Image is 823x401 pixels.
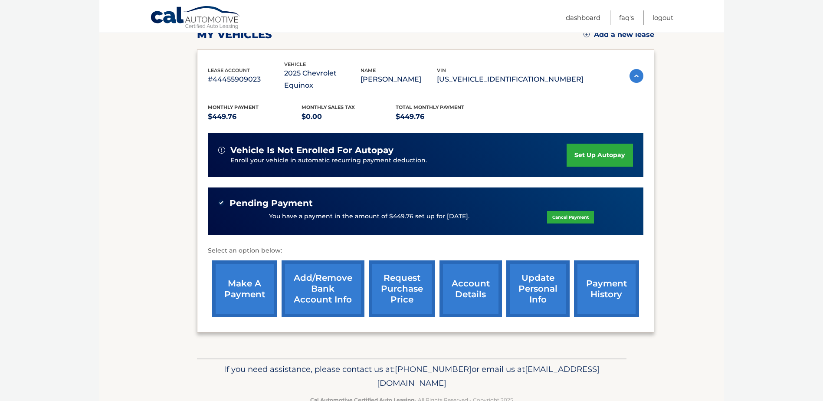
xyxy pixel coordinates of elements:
a: Add a new lease [584,30,654,39]
a: Logout [652,10,673,25]
span: lease account [208,67,250,73]
a: FAQ's [619,10,634,25]
a: Cancel Payment [547,211,594,224]
span: vehicle [284,61,306,67]
a: Cal Automotive [150,6,241,31]
p: [US_VEHICLE_IDENTIFICATION_NUMBER] [437,73,584,85]
p: 2025 Chevrolet Equinox [284,67,361,92]
p: Select an option below: [208,246,643,256]
p: You have a payment in the amount of $449.76 set up for [DATE]. [269,212,469,221]
span: name [361,67,376,73]
span: Monthly sales Tax [302,104,355,110]
img: add.svg [584,31,590,37]
p: $449.76 [396,111,490,123]
p: If you need assistance, please contact us at: or email us at [203,362,621,390]
span: Total Monthly Payment [396,104,464,110]
span: [EMAIL_ADDRESS][DOMAIN_NAME] [377,364,600,388]
p: #44455909023 [208,73,284,85]
img: check-green.svg [218,200,224,206]
p: [PERSON_NAME] [361,73,437,85]
h2: my vehicles [197,28,272,41]
span: vin [437,67,446,73]
a: Dashboard [566,10,600,25]
img: accordion-active.svg [630,69,643,83]
span: [PHONE_NUMBER] [395,364,472,374]
p: $449.76 [208,111,302,123]
p: $0.00 [302,111,396,123]
span: Pending Payment [230,198,313,209]
a: set up autopay [567,144,633,167]
img: alert-white.svg [218,147,225,154]
p: Enroll your vehicle in automatic recurring payment deduction. [230,156,567,165]
a: Add/Remove bank account info [282,260,364,317]
a: payment history [574,260,639,317]
a: update personal info [506,260,570,317]
a: make a payment [212,260,277,317]
span: vehicle is not enrolled for autopay [230,145,393,156]
a: request purchase price [369,260,435,317]
a: account details [439,260,502,317]
span: Monthly Payment [208,104,259,110]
